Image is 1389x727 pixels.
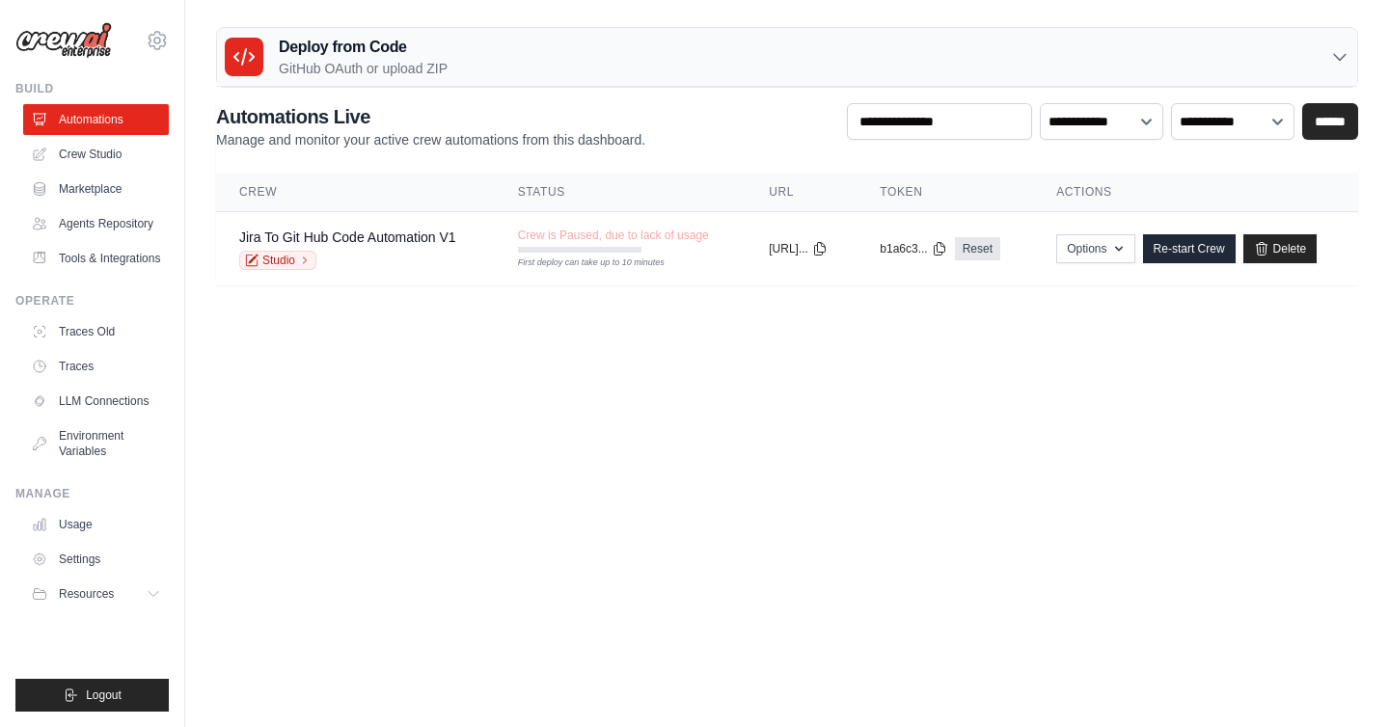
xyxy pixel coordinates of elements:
[23,544,169,575] a: Settings
[279,59,448,78] p: GitHub OAuth or upload ZIP
[23,509,169,540] a: Usage
[1243,234,1318,263] a: Delete
[518,228,709,243] span: Crew is Paused, due to lack of usage
[15,81,169,96] div: Build
[955,237,1000,260] a: Reset
[518,256,641,270] div: First deploy can take up to 10 minutes
[216,173,495,212] th: Crew
[23,386,169,417] a: LLM Connections
[1033,173,1358,212] th: Actions
[279,36,448,59] h3: Deploy from Code
[23,104,169,135] a: Automations
[1143,234,1236,263] a: Re-start Crew
[15,486,169,501] div: Manage
[23,420,169,467] a: Environment Variables
[239,251,316,270] a: Studio
[23,174,169,204] a: Marketplace
[15,293,169,309] div: Operate
[23,208,169,239] a: Agents Repository
[23,579,169,609] button: Resources
[495,173,747,212] th: Status
[15,22,112,59] img: Logo
[59,586,114,602] span: Resources
[1056,234,1134,263] button: Options
[86,687,122,703] span: Logout
[239,229,456,245] a: Jira To Git Hub Code Automation V1
[880,241,946,256] button: b1a6c3...
[857,173,1033,212] th: Token
[746,173,857,212] th: URL
[23,351,169,382] a: Traces
[216,130,645,149] p: Manage and monitor your active crew automations from this dashboard.
[216,103,645,130] h2: Automations Live
[23,316,169,347] a: Traces Old
[23,139,169,170] a: Crew Studio
[15,679,169,712] button: Logout
[23,243,169,274] a: Tools & Integrations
